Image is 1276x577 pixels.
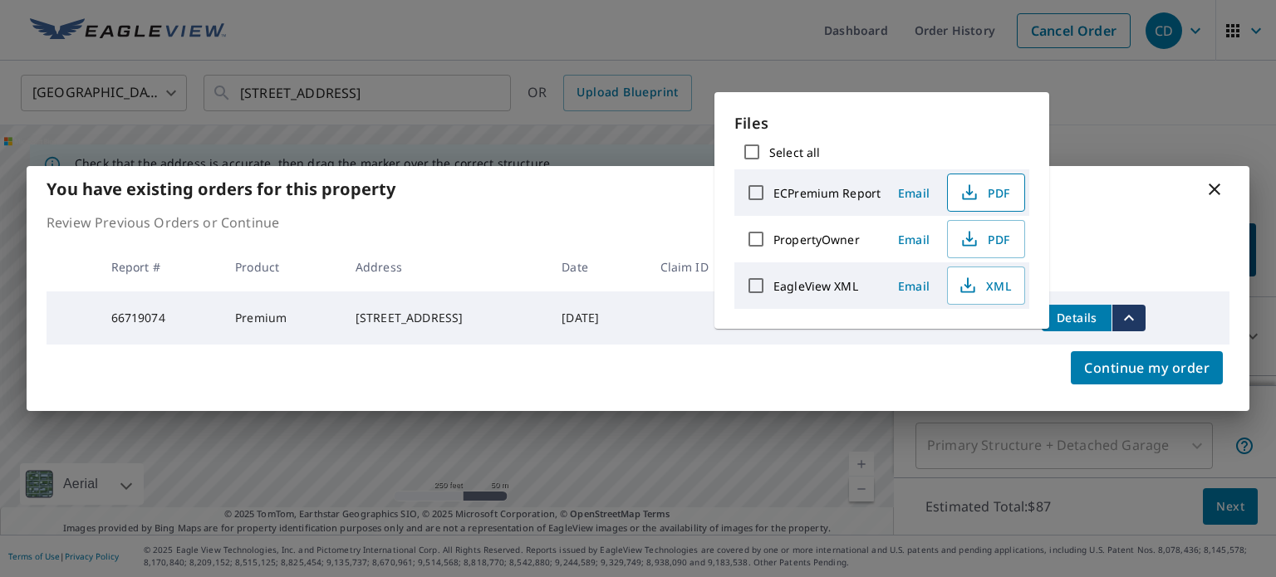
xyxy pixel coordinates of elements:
span: Email [894,278,934,294]
label: EagleView XML [773,278,858,294]
span: Email [894,232,934,247]
button: Email [887,227,940,252]
button: Email [887,180,940,206]
b: You have existing orders for this property [47,178,395,200]
span: Continue my order [1084,356,1210,379]
td: Premium [222,291,342,345]
p: Review Previous Orders or Continue [47,213,1229,232]
button: PDF [947,220,1025,258]
label: PropertyOwner [773,232,860,247]
button: PDF [947,174,1025,212]
label: ECPremium Report [773,185,881,201]
p: Files [734,112,1029,134]
span: PDF [958,183,1011,203]
th: Report # [98,242,223,291]
th: Date [548,242,646,291]
button: Continue my order [1071,351,1223,384]
th: Claim ID [647,242,763,291]
button: detailsBtn-66719074 [1042,305,1112,331]
span: PDF [958,229,1011,249]
td: [DATE] [548,291,646,345]
th: Address [342,242,548,291]
th: Product [222,242,342,291]
td: 66719074 [98,291,223,345]
span: XML [958,276,1011,296]
button: filesDropdownBtn-66719074 [1112,305,1146,331]
label: Select all [769,144,820,160]
div: [STREET_ADDRESS] [356,310,535,326]
span: Details [1052,310,1102,325]
span: Email [894,185,934,201]
button: XML [947,266,1025,305]
button: Email [887,273,940,299]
